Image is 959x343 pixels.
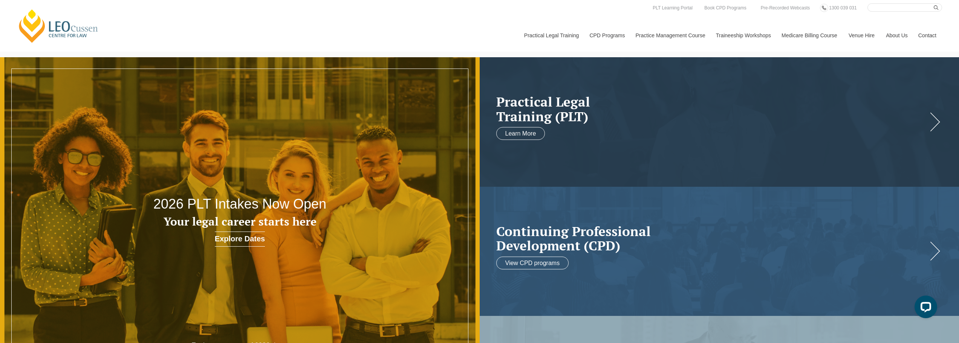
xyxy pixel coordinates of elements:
[496,256,569,269] a: View CPD programs
[496,95,928,123] a: Practical LegalTraining (PLT)
[96,197,384,212] h2: 2026 PLT Intakes Now Open
[843,19,880,52] a: Venue Hire
[827,4,858,12] a: 1300 039 031
[829,5,857,11] span: 1300 039 031
[96,215,384,228] h3: Your legal career starts here
[519,19,584,52] a: Practical Legal Training
[880,19,913,52] a: About Us
[630,19,710,52] a: Practice Management Course
[496,127,545,140] a: Learn More
[759,4,812,12] a: Pre-Recorded Webcasts
[913,19,942,52] a: Contact
[710,19,776,52] a: Traineeship Workshops
[584,19,630,52] a: CPD Programs
[776,19,843,52] a: Medicare Billing Course
[909,293,940,324] iframe: LiveChat chat widget
[496,95,928,123] h2: Practical Legal Training (PLT)
[496,224,928,253] h2: Continuing Professional Development (CPD)
[702,4,748,12] a: Book CPD Programs
[496,224,928,253] a: Continuing ProfessionalDevelopment (CPD)
[651,4,694,12] a: PLT Learning Portal
[17,8,100,44] a: [PERSON_NAME] Centre for Law
[215,232,265,247] a: Explore Dates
